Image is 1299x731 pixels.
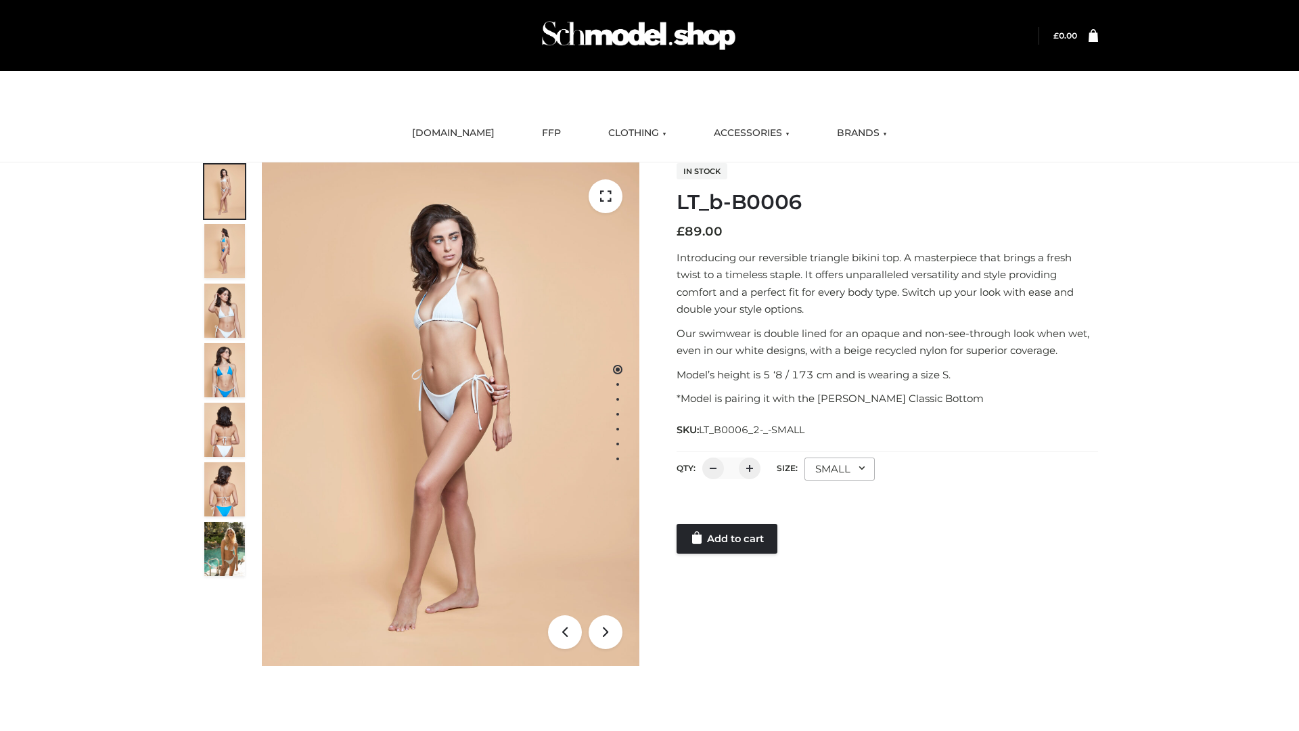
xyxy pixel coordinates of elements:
[677,224,723,239] bdi: 89.00
[804,458,875,481] div: SMALL
[537,9,740,62] img: Schmodel Admin 964
[827,118,897,148] a: BRANDS
[677,190,1098,215] h1: LT_b-B0006
[1053,30,1077,41] a: £0.00
[704,118,800,148] a: ACCESSORIES
[677,524,777,554] a: Add to cart
[677,249,1098,318] p: Introducing our reversible triangle bikini top. A masterpiece that brings a fresh twist to a time...
[677,463,696,473] label: QTY:
[677,325,1098,359] p: Our swimwear is double lined for an opaque and non-see-through look when wet, even in our white d...
[204,284,245,338] img: ArielClassicBikiniTop_CloudNine_AzureSky_OW114ECO_3-scaled.jpg
[1053,30,1059,41] span: £
[677,163,727,179] span: In stock
[204,224,245,278] img: ArielClassicBikiniTop_CloudNine_AzureSky_OW114ECO_2-scaled.jpg
[1053,30,1077,41] bdi: 0.00
[677,224,685,239] span: £
[677,366,1098,384] p: Model’s height is 5 ‘8 / 173 cm and is wearing a size S.
[204,343,245,397] img: ArielClassicBikiniTop_CloudNine_AzureSky_OW114ECO_4-scaled.jpg
[402,118,505,148] a: [DOMAIN_NAME]
[204,164,245,219] img: ArielClassicBikiniTop_CloudNine_AzureSky_OW114ECO_1-scaled.jpg
[204,403,245,457] img: ArielClassicBikiniTop_CloudNine_AzureSky_OW114ECO_7-scaled.jpg
[262,162,639,666] img: ArielClassicBikiniTop_CloudNine_AzureSky_OW114ECO_1
[677,422,806,438] span: SKU:
[777,463,798,473] label: Size:
[204,462,245,516] img: ArielClassicBikiniTop_CloudNine_AzureSky_OW114ECO_8-scaled.jpg
[598,118,677,148] a: CLOTHING
[699,424,804,436] span: LT_B0006_2-_-SMALL
[677,390,1098,407] p: *Model is pairing it with the [PERSON_NAME] Classic Bottom
[532,118,571,148] a: FFP
[204,522,245,576] img: Arieltop_CloudNine_AzureSky2.jpg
